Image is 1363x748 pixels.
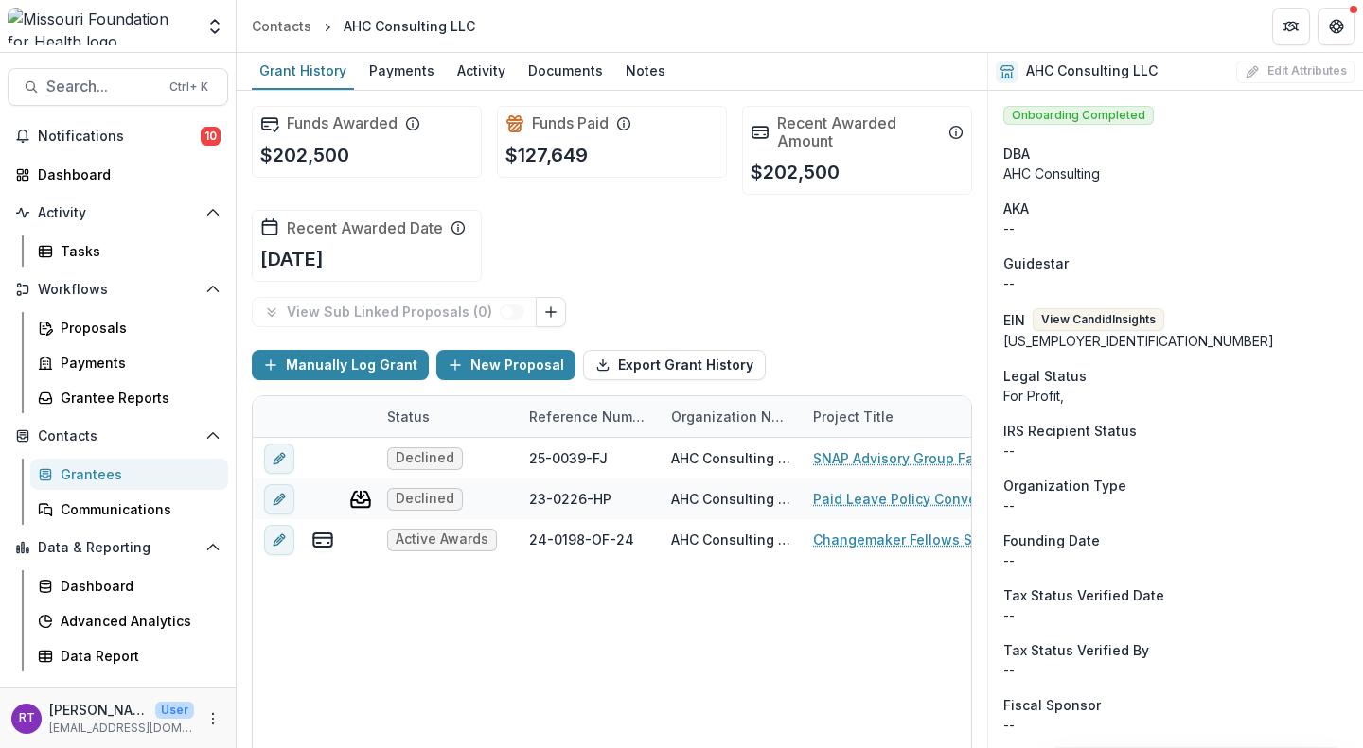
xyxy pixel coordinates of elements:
div: Dashboard [38,165,213,184]
p: -- [1003,605,1348,625]
a: Tasks [30,235,228,267]
a: Payments [362,53,442,90]
div: -- [1003,441,1348,461]
div: Ctrl + K [166,77,212,97]
a: Activity [450,53,513,90]
a: Dashboard [8,159,228,190]
button: Open Workflows [8,274,228,304]
div: Organization Name [660,396,802,437]
button: New Proposal [436,350,575,380]
button: edit [264,525,294,555]
button: Manually Log Grant [252,350,429,380]
span: Search... [46,78,158,96]
button: Open entity switcher [202,8,228,45]
div: For Profit, [1003,386,1348,406]
span: DBA [1003,144,1030,164]
nav: breadcrumb [244,12,483,40]
div: Status [376,396,518,437]
span: Workflows [38,282,198,298]
a: Contacts [244,12,319,40]
div: Grantee Reports [61,388,213,408]
p: $202,500 [260,141,349,169]
button: More [202,707,224,730]
button: Search... [8,68,228,106]
button: Open Data & Reporting [8,532,228,563]
a: Dashboard [30,570,228,601]
button: view-payments [311,529,334,551]
div: AHC Consulting [1003,164,1348,183]
button: Open Contacts [8,421,228,451]
div: Proposals [61,318,213,338]
button: Notifications10 [8,121,228,151]
span: Tax Status Verified Date [1003,585,1164,605]
a: Grant History [252,53,354,90]
div: Dashboard [61,576,213,596]
div: Project Title [802,407,905,426]
a: Grantees [30,459,228,490]
span: Declined [396,450,454,466]
span: Founding Date [1003,531,1100,550]
span: Active Awards [396,531,488,548]
a: Advanced Analytics [30,605,228,636]
div: Payments [362,57,442,84]
p: View Sub Linked Proposals ( 0 ) [287,304,500,321]
h2: Recent Awarded Amount [777,114,941,150]
button: Edit Attributes [1236,61,1355,83]
button: View Sub Linked Proposals (0) [252,297,537,327]
div: Reana Thomas [19,712,35,724]
div: AHC Consulting LLC [344,16,475,36]
div: Grant History [252,57,354,84]
div: Status [376,407,441,426]
button: edit [264,444,294,474]
span: Onboarding Completed [1003,106,1154,125]
p: -- [1003,496,1348,515]
span: Activity [38,205,198,221]
h2: Funds Awarded [287,114,398,132]
div: AHC Consulting LLC [671,448,790,468]
a: Data Report [30,640,228,671]
span: Notifications [38,129,201,145]
span: IRS Recipient Status [1003,421,1137,441]
div: -- [1003,550,1348,570]
p: -- [1003,660,1348,680]
span: Organization Type [1003,476,1126,496]
div: Grantees [61,464,213,484]
div: AHC Consulting LLC [671,489,790,509]
div: [US_EMPLOYER_IDENTIFICATION_NUMBER] [1003,331,1348,351]
h2: AHC Consulting LLC [1026,63,1158,79]
span: 10 [201,127,221,146]
span: Fiscal Sponsor [1003,695,1101,715]
a: Communications [30,494,228,525]
span: Declined [396,491,454,507]
div: Project Title [802,396,1038,437]
div: 25-0039-FJ [529,448,608,468]
p: [EMAIL_ADDRESS][DOMAIN_NAME] [49,720,194,737]
div: Tasks [61,241,213,261]
span: Guidestar [1003,253,1069,273]
a: Documents [521,53,611,90]
button: Open Activity [8,198,228,228]
button: View CandidInsights [1033,308,1164,331]
div: Notes [618,57,673,84]
p: [PERSON_NAME] [49,700,148,720]
div: Activity [450,57,513,84]
a: Notes [618,53,673,90]
div: 23-0226-HP [529,489,611,509]
a: SNAP Advisory Group Facilitation [813,448,1027,468]
div: Reference Number [518,407,660,426]
button: Link Grants [536,297,566,327]
button: Export Grant History [583,350,766,380]
span: Tax Status Verified By [1003,640,1149,660]
div: -- [1003,273,1348,293]
div: Payments [61,353,213,373]
div: Documents [521,57,611,84]
a: Payments [30,347,228,378]
button: Get Help [1318,8,1355,45]
a: Proposals [30,312,228,343]
div: Reference Number [518,396,660,437]
div: Contacts [252,16,311,36]
p: EIN [1003,310,1025,330]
